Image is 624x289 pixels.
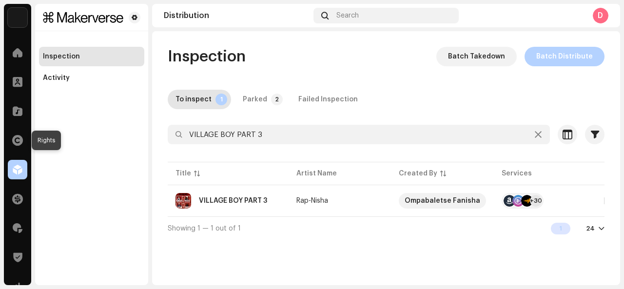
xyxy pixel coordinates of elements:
div: Ompabaletse Fanisha [405,193,480,209]
div: Rap-Nisha [296,197,328,204]
div: +30 [530,195,542,207]
span: Search [336,12,359,19]
div: D [593,8,608,23]
p-badge: 2 [271,94,283,105]
button: Batch Distribute [525,47,604,66]
p-badge: 1 [215,94,227,105]
div: Failed Inspection [298,90,358,109]
div: Parked [243,90,267,109]
input: Search [168,125,550,144]
img: 83c31b0f-6f36-40b9-902b-17d71dc1b869 [43,12,125,23]
div: VILLAGE BOY PART 3 [199,197,267,204]
span: Rap-Nisha [296,197,383,204]
span: Showing 1 — 1 out of 1 [168,225,241,232]
div: Created By [399,169,437,178]
img: 45104158-cc56-43eb-b300-640d3eb911b9 [175,193,191,209]
div: To inspect [175,90,212,109]
div: Title [175,169,191,178]
re-m-nav-item: Inspection [39,47,144,66]
img: f729c614-9fb7-4848-b58a-1d870abb8325 [8,8,27,27]
div: Distribution [164,12,310,19]
button: Batch Takedown [436,47,517,66]
span: Batch Distribute [536,47,593,66]
span: Ompabaletse Fanisha [399,193,486,209]
div: 1 [551,223,570,234]
div: 24 [586,225,595,232]
span: Batch Takedown [448,47,505,66]
div: Inspection [43,53,80,60]
re-m-nav-item: Activity [39,68,144,88]
div: Activity [43,74,70,82]
span: Inspection [168,47,246,66]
